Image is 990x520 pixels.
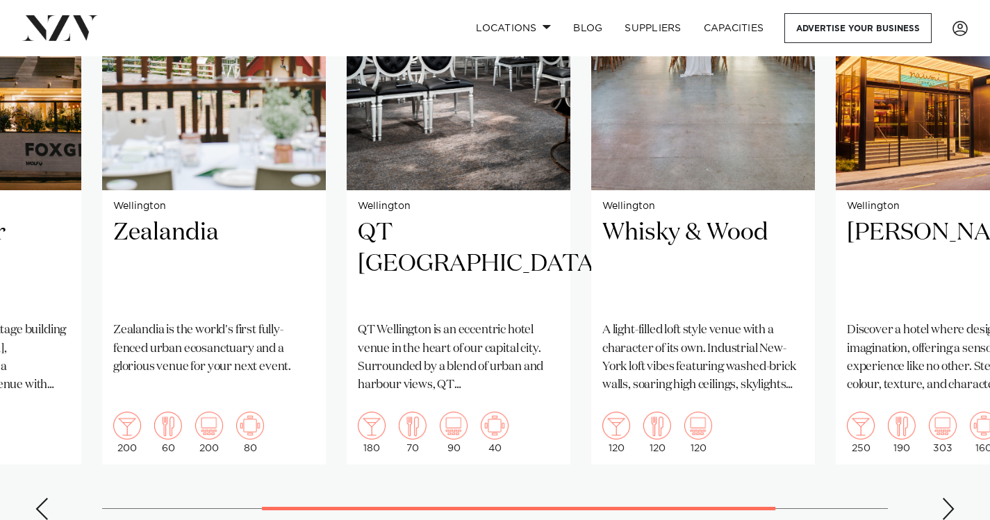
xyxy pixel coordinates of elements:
img: dining.png [154,412,182,439]
div: 80 [236,412,264,453]
a: BLOG [562,13,613,43]
img: cocktail.png [847,412,875,439]
div: 120 [602,412,630,453]
small: Wellington [358,201,559,212]
a: Advertise your business [784,13,932,43]
a: SUPPLIERS [613,13,692,43]
img: meeting.png [236,412,264,439]
div: 190 [888,412,916,453]
div: 120 [684,412,712,453]
img: theatre.png [684,412,712,439]
div: 200 [195,412,223,453]
p: QT Wellington is an eccentric hotel venue in the heart of our capital city. Surrounded by a blend... [358,321,559,394]
img: cocktail.png [602,412,630,439]
div: 70 [399,412,427,453]
img: dining.png [888,412,916,439]
div: 90 [440,412,468,453]
img: theatre.png [929,412,957,439]
div: 120 [643,412,671,453]
a: Locations [465,13,562,43]
p: Zealandia is the world's first fully-fenced urban ecosanctuary and a glorious venue for your next... [113,321,315,376]
div: 200 [113,412,141,453]
div: 250 [847,412,875,453]
h2: QT [GEOGRAPHIC_DATA] [358,217,559,311]
div: 40 [481,412,509,453]
img: dining.png [643,412,671,439]
img: meeting.png [481,412,509,439]
img: cocktail.png [358,412,386,439]
small: Wellington [113,201,315,212]
img: dining.png [399,412,427,439]
img: theatre.png [440,412,468,439]
h2: Whisky & Wood [602,217,804,311]
h2: Zealandia [113,217,315,311]
a: Capacities [693,13,775,43]
img: cocktail.png [113,412,141,439]
small: Wellington [602,201,804,212]
div: 60 [154,412,182,453]
div: 180 [358,412,386,453]
img: nzv-logo.png [22,15,98,40]
img: theatre.png [195,412,223,439]
div: 303 [929,412,957,453]
p: A light-filled loft style venue with a character of its own. Industrial New-York loft vibes featu... [602,321,804,394]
